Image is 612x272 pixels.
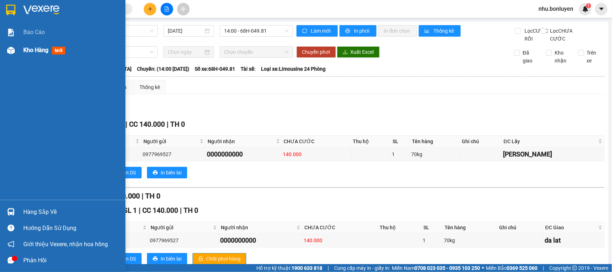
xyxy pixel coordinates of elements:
img: warehouse-icon [7,47,15,54]
span: Số xe: 68H-049.81 [195,65,235,73]
span: download [343,50,348,55]
th: Ghi chú [498,222,544,234]
div: 0000000000 [220,235,301,245]
span: Thống kê [433,27,455,35]
button: Chuyển phơi [296,46,336,58]
th: Thu hộ [351,136,391,147]
th: SL [391,136,410,147]
img: icon-new-feature [582,6,589,12]
button: printerIn DS [111,167,142,178]
div: Hàng sắp về [23,207,120,217]
button: printerIn biên lai [147,167,187,178]
th: Tên hàng [410,136,460,147]
span: sync [302,28,308,34]
span: Cung cấp máy in - giấy in: [334,264,390,272]
span: Hỗ trợ kỹ thuật: [256,264,322,272]
button: bar-chartThống kê [419,25,461,37]
span: 1 [587,3,590,8]
th: Tên hàng [443,222,497,234]
span: lock [198,256,203,262]
button: syncLàm mới [296,25,338,37]
div: Thống kê [139,83,160,91]
span: TH 0 [170,120,185,128]
span: Trên xe [584,49,605,65]
span: | [139,206,141,215]
button: In đơn chọn [378,25,417,37]
strong: 0369 525 060 [507,265,537,271]
span: Người gửi [151,224,212,231]
th: CHƯA CƯỚC [282,136,351,147]
span: SL 1 [123,206,137,215]
div: 70kg [444,236,496,244]
button: printerIn biên lai [147,253,187,264]
span: In DS [124,169,136,177]
span: Kho nhận [552,49,573,65]
span: Miền Nam [392,264,480,272]
button: printerIn phơi [340,25,376,37]
button: caret-down [595,3,608,15]
span: | [543,264,544,272]
img: warehouse-icon [7,208,15,216]
span: In biên lai [161,169,181,177]
span: ĐC Lấy [504,137,597,145]
span: printer [345,28,351,34]
div: Hướng dẫn sử dụng [23,223,120,234]
span: Giới thiệu Vexere, nhận hoa hồng [23,240,108,249]
th: CHƯA CƯỚC [303,222,378,234]
span: aim [181,6,186,11]
span: | [125,120,127,128]
span: Chuyến: (14:00 [DATE]) [137,65,189,73]
span: notification [8,241,14,248]
span: Xuất Excel [351,48,374,56]
strong: 1900 633 818 [291,265,322,271]
button: downloadXuất Excel [337,46,380,58]
div: 140.000 [283,150,350,158]
span: | [142,192,143,200]
span: CC 140.000 [129,120,165,128]
button: printerIn DS [111,253,142,264]
button: plus [144,3,156,15]
span: nhu.bonluyen [533,4,579,13]
button: lockChốt phơi hàng [193,253,246,264]
span: message [8,257,14,264]
div: 1 [423,236,442,244]
span: | [167,120,169,128]
span: Báo cáo [23,28,45,37]
span: TH 0 [145,192,160,200]
button: aim [177,3,190,15]
span: Miền Bắc [486,264,537,272]
div: [PERSON_NAME] [503,149,603,159]
span: ĐC Giao [545,224,597,231]
div: 140.000 [304,236,377,244]
span: printer [153,256,158,262]
div: 0977969527 [143,150,204,158]
span: Người nhận [208,137,274,145]
strong: 0708 023 035 - 0935 103 250 [414,265,480,271]
span: copyright [572,266,577,271]
span: printer [153,170,158,176]
span: In DS [124,255,136,263]
button: file-add [161,3,173,15]
span: caret-down [598,6,605,12]
th: SL [422,222,443,234]
div: da lat [545,235,603,245]
span: In phơi [354,27,371,35]
span: Chốt phơi hàng [206,255,241,263]
span: Chọn chuyến [224,47,288,57]
span: Tài xế: [241,65,256,73]
span: Kho hàng [23,47,48,53]
input: 14/09/2025 [168,27,203,35]
span: bar-chart [424,28,431,34]
span: CC 140.000 [142,206,178,215]
span: 14:00 - 68H-049.81 [224,25,288,36]
sup: 1 [586,3,591,8]
span: Người nhận [221,224,295,231]
span: | [328,264,329,272]
span: Làm mới [311,27,332,35]
div: 1 [392,150,409,158]
span: mới [52,47,65,55]
div: Phản hồi [23,255,120,266]
div: 0000000000 [207,149,280,159]
th: Thu hộ [378,222,422,234]
input: Chọn ngày [168,48,203,56]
